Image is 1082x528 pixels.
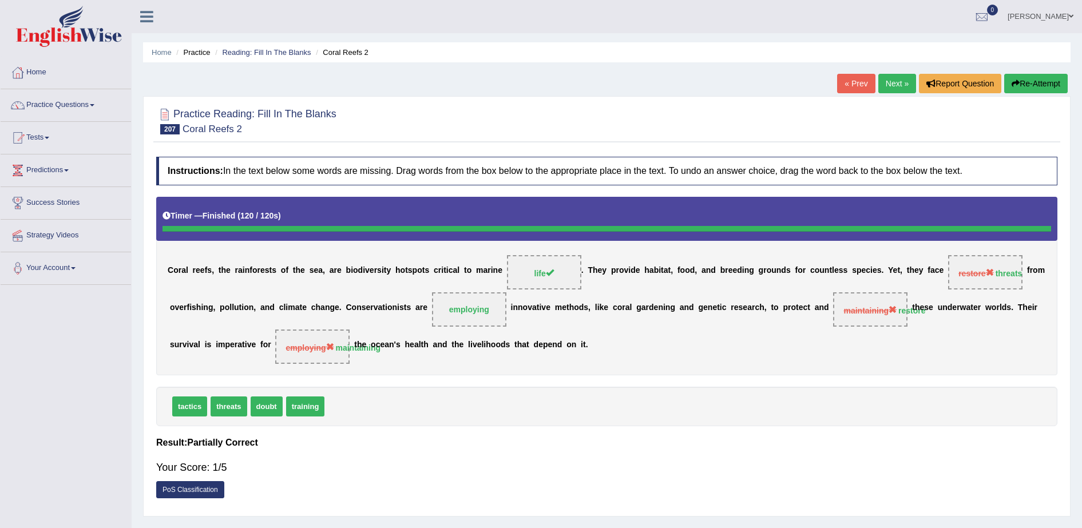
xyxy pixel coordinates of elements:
b: . [339,303,342,312]
b: g [759,265,764,275]
b: y [602,265,607,275]
b: o [619,265,624,275]
b: s [192,303,196,312]
b: y [386,265,391,275]
b: , [213,303,215,312]
b: C [168,265,173,275]
b: Y [888,265,893,275]
a: Home [1,57,131,85]
b: t [907,265,910,275]
b: o [467,265,472,275]
b: o [281,265,286,275]
b: f [205,265,208,275]
b: v [541,303,546,312]
b: p [220,303,225,312]
b: f [677,265,680,275]
b: t [566,303,569,312]
b: s [739,303,743,312]
b: e [598,265,603,275]
b: d [269,303,275,312]
b: m [288,303,295,312]
b: n [665,303,671,312]
b: n [706,265,711,275]
b: n [493,265,498,275]
b: a [664,265,668,275]
b: i [382,265,384,275]
b: r [731,303,734,312]
b: d [690,265,695,275]
b: Finished [203,211,236,220]
b: e [732,265,737,275]
b: d [358,265,363,275]
span: life [534,269,554,278]
b: c [810,265,815,275]
b: ) [278,211,281,220]
b: e [423,303,427,312]
b: , [900,265,902,275]
b: e [337,265,342,275]
b: , [764,303,767,312]
b: t [537,303,540,312]
b: r [374,265,377,275]
b: o [244,303,249,312]
b: o [523,303,528,312]
b: i [870,265,873,275]
b: u [771,265,776,275]
button: Re-Attempt [1004,74,1068,93]
b: h [221,265,226,275]
b: r [646,303,649,312]
b: n [825,265,830,275]
h2: Practice Reading: Fill In The Blanks [156,106,336,134]
b: t [404,303,407,312]
b: s [839,265,843,275]
b: r [725,265,728,275]
b: a [260,303,265,312]
b: f [928,265,930,275]
b: d [781,265,786,275]
span: Drop target [507,255,581,289]
b: h [593,265,598,275]
b: o [680,265,685,275]
b: s [877,265,882,275]
span: Drop target [432,292,506,327]
a: Strategy Videos [1,220,131,248]
b: n [265,303,270,312]
b: e [498,265,502,275]
b: o [387,303,393,312]
b: t [219,265,221,275]
b: e [226,265,231,275]
b: s [425,265,429,275]
b: n [203,303,208,312]
b: i [511,303,513,312]
b: f [286,265,288,275]
b: r [803,265,806,275]
b: e [703,303,708,312]
button: Report Question [919,74,1001,93]
b: s [408,265,413,275]
b: c [755,303,759,312]
b: a [415,303,420,312]
b: n [708,303,713,312]
b: , [212,265,214,275]
b: a [453,265,457,275]
b: e [260,265,265,275]
b: s [399,303,404,312]
b: c [866,265,870,275]
b: l [457,265,459,275]
b: e [200,265,205,275]
b: p [857,265,862,275]
b: l [186,265,188,275]
span: 207 [160,124,180,134]
b: r [334,265,337,275]
b: e [366,303,371,312]
b: c [722,303,727,312]
b: e [196,265,200,275]
b: f [1027,265,1030,275]
b: i [720,303,722,312]
strong: threats [996,269,1022,278]
b: a [181,265,186,275]
b: a [701,265,706,275]
b: s [852,265,857,275]
b: , [253,303,256,312]
b: v [528,303,532,312]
